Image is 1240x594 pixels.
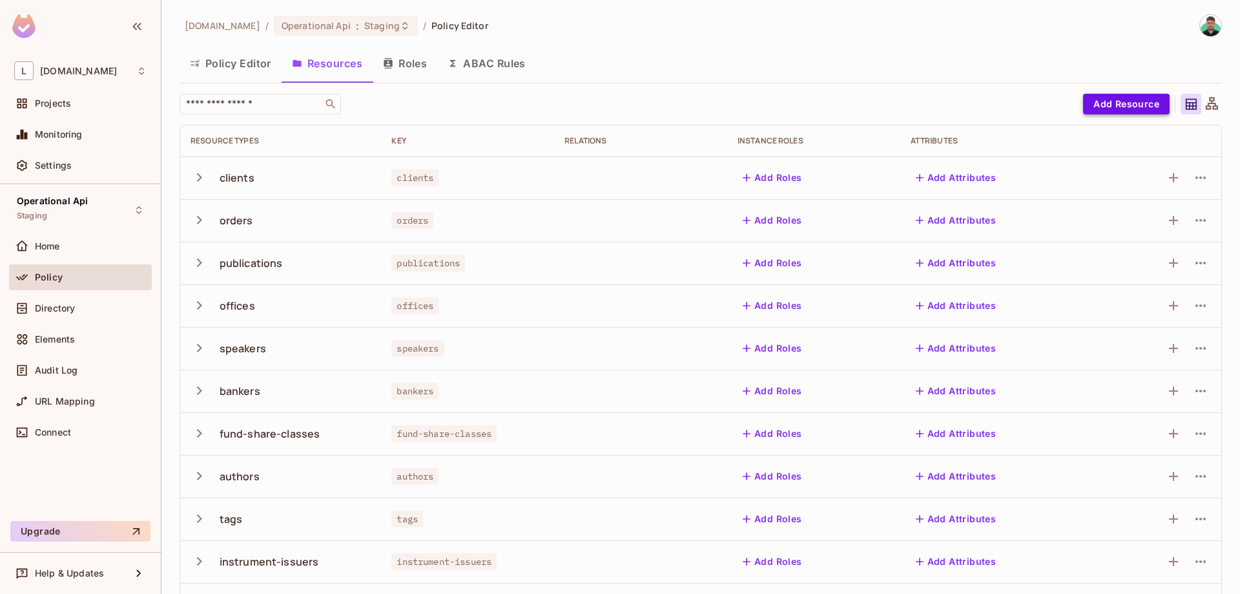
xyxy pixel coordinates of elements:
[12,14,36,38] img: SReyMgAAAABJRU5ErkJggg==
[185,19,260,32] span: the active workspace
[738,338,807,359] button: Add Roles
[191,136,371,146] div: Resource Types
[564,136,717,146] div: Relations
[911,167,1002,188] button: Add Attributes
[431,19,488,32] span: Policy Editor
[911,466,1002,487] button: Add Attributes
[391,383,439,399] span: bankers
[391,255,465,271] span: publications
[35,160,72,171] span: Settings
[391,553,497,570] span: instrument-issuers
[265,19,269,32] li: /
[35,568,104,578] span: Help & Updates
[391,340,444,357] span: speakers
[220,299,255,313] div: offices
[911,253,1002,273] button: Add Attributes
[364,19,400,32] span: Staging
[738,509,807,529] button: Add Roles
[391,425,497,442] span: fund-share-classes
[282,19,351,32] span: Operational Api
[35,272,63,282] span: Policy
[911,295,1002,316] button: Add Attributes
[437,47,536,80] button: ABAC Rules
[391,511,423,527] span: tags
[738,210,807,231] button: Add Roles
[35,303,75,313] span: Directory
[35,129,83,140] span: Monitoring
[391,468,439,485] span: authors
[220,469,260,483] div: authors
[373,47,437,80] button: Roles
[911,136,1089,146] div: Attributes
[738,381,807,401] button: Add Roles
[911,210,1002,231] button: Add Attributes
[35,365,77,376] span: Audit Log
[220,384,260,398] div: bankers
[10,521,150,542] button: Upgrade
[35,98,71,109] span: Projects
[220,341,266,355] div: speakers
[35,334,75,345] span: Elements
[738,136,890,146] div: Instance roles
[738,423,807,444] button: Add Roles
[911,423,1002,444] button: Add Attributes
[220,555,319,569] div: instrument-issuers
[391,297,439,314] span: offices
[14,61,34,80] span: L
[35,427,71,438] span: Connect
[391,169,439,186] span: clients
[738,167,807,188] button: Add Roles
[738,253,807,273] button: Add Roles
[391,136,544,146] div: Key
[738,466,807,487] button: Add Roles
[17,196,88,206] span: Operational Api
[40,66,117,76] span: Workspace: lakpa.cl
[17,211,47,221] span: Staging
[220,213,253,228] div: orders
[738,295,807,316] button: Add Roles
[35,396,95,407] span: URL Mapping
[180,47,282,80] button: Policy Editor
[220,512,243,526] div: tags
[220,256,283,270] div: publications
[911,381,1002,401] button: Add Attributes
[1200,15,1221,36] img: Felipe Henriquez
[220,171,254,185] div: clients
[282,47,373,80] button: Resources
[391,212,433,229] span: orders
[911,551,1002,572] button: Add Attributes
[1083,94,1170,114] button: Add Resource
[911,338,1002,359] button: Add Attributes
[423,19,426,32] li: /
[35,241,60,251] span: Home
[911,509,1002,529] button: Add Attributes
[220,427,320,441] div: fund-share-classes
[738,551,807,572] button: Add Roles
[355,21,360,31] span: :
